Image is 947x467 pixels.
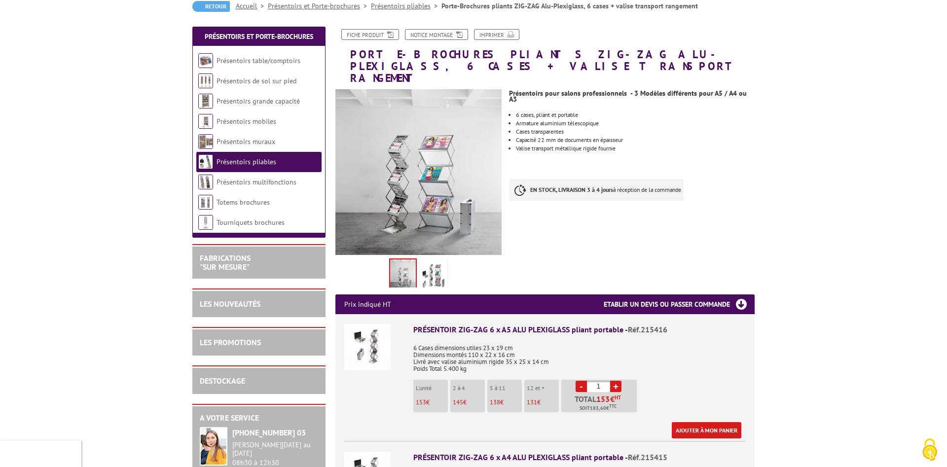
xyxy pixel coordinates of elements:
a: Présentoirs table/comptoirs [217,56,300,65]
h2: A votre service [200,414,318,423]
span: 153 [416,398,426,406]
div: PRÉSENTOIR ZIG-ZAG 6 x A4 ALU PLEXIGLASS pliant portable - [413,452,746,463]
span: Réf.215415 [628,452,667,462]
span: 183,60 [590,404,606,412]
p: 6 cases, pliant et portable [516,112,755,118]
sup: HT [615,394,621,401]
img: Présentoirs grande capacité [198,94,213,108]
a: Retour [192,1,230,12]
span: 153 [596,395,610,403]
p: 5 à 11 [490,385,522,392]
img: Présentoirs mobiles [198,114,213,129]
img: presentoirs_pliables_215415.jpg [422,260,445,291]
img: Présentoirs de sol sur pied [198,73,213,88]
a: + [610,381,621,392]
strong: Présentoirs pour salons professionnels - 3 Modèles différents pour A5 / A4 ou A3 [509,89,747,104]
a: LES PROMOTIONS [200,337,261,347]
img: Présentoirs pliables [198,154,213,169]
a: DESTOCKAGE [200,376,245,386]
span: Réf.215416 [628,324,667,334]
a: FABRICATIONS"Sur Mesure" [200,253,251,272]
p: 2 à 4 [453,385,485,392]
a: Présentoirs muraux [217,137,275,146]
a: Présentoirs multifonctions [217,178,296,186]
p: à réception de la commande [509,179,684,201]
img: Présentoirs multifonctions [198,175,213,189]
p: € [527,399,559,406]
p: 6 Cases dimensions utiles 23 x 19 cm Dimensions montés 110 x 22 x 16 cm Livré avec valise alumini... [413,338,746,372]
a: Présentoirs de sol sur pied [217,76,296,85]
a: Présentoirs et Porte-brochures [205,32,313,41]
a: Présentoirs et Porte-brochures [268,1,371,10]
button: Cookies (fenêtre modale) [912,433,947,467]
li: Cases transparentes [516,129,755,135]
a: Tourniquets brochures [217,218,285,227]
a: Totems brochures [217,198,270,207]
div: [PERSON_NAME][DATE] au [DATE] [232,441,318,458]
a: Notice Montage [405,29,468,40]
p: € [453,399,485,406]
p: Prix indiqué HT [344,294,391,314]
img: Présentoirs muraux [198,134,213,149]
img: PRÉSENTOIR ZIG-ZAG 6 x A5 ALU PLEXIGLASS pliant portable [344,324,391,370]
div: PRÉSENTOIR ZIG-ZAG 6 x A5 ALU PLEXIGLASS pliant portable - [413,324,746,335]
p: L'unité [416,385,448,392]
p: Valise transport métallique rigide fournie [516,145,755,151]
p: 12 et + [527,385,559,392]
p: € [490,399,522,406]
span: 131 [527,398,537,406]
p: Total [564,395,637,412]
img: porte_brochures_pliants_zig_zag_alu_plexi_valise_transport_215416_215415_215417.jpg [335,89,502,255]
a: Présentoirs pliables [217,157,276,166]
sup: TTC [609,403,617,409]
strong: EN STOCK, LIVRAISON 3 à 4 jours [530,186,613,193]
p: Armature aluminium télescopique [516,120,755,126]
a: - [576,381,587,392]
li: Porte-Brochures pliants ZIG-ZAG Alu-Plexiglass, 6 cases + valise transport rangement [441,1,698,11]
img: Cookies (fenêtre modale) [917,437,942,462]
span: Soit € [580,404,617,412]
span: 145 [453,398,463,406]
img: Présentoirs table/comptoirs [198,53,213,68]
img: Tourniquets brochures [198,215,213,230]
img: widget-service.jpg [200,427,227,466]
a: Imprimer [474,29,519,40]
a: LES NOUVEAUTÉS [200,299,260,309]
p: € [416,399,448,406]
img: porte_brochures_pliants_zig_zag_alu_plexi_valise_transport_215416_215415_215417.jpg [390,259,416,290]
a: Présentoirs mobiles [217,117,276,126]
img: Totems brochures [198,195,213,210]
h3: Etablir un devis ou passer commande [604,294,755,314]
strong: [PHONE_NUMBER] 03 [232,428,306,437]
li: Capacité 22 mm de documents en épaisseur [516,137,755,143]
a: Ajouter à mon panier [672,422,741,438]
span: 138 [490,398,500,406]
span: € [610,395,615,403]
a: Présentoirs pliables [371,1,441,10]
a: Fiche produit [341,29,399,40]
a: Présentoirs grande capacité [217,97,300,106]
h1: Porte-Brochures pliants ZIG-ZAG Alu-Plexiglass, 6 cases + valise transport rangement [328,29,762,84]
a: Accueil [236,1,268,10]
